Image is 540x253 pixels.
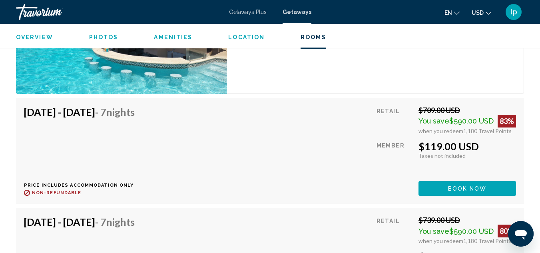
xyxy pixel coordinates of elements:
[444,7,460,18] button: Change language
[418,181,516,196] button: Book now
[418,216,516,225] div: $739.00 USD
[24,106,135,118] h4: [DATE] - [DATE]
[449,117,494,125] span: $590.00 USD
[229,9,267,15] a: Getaways Plus
[377,140,412,175] div: Member
[89,34,118,40] span: Photos
[95,106,135,118] span: - 7
[418,127,463,134] span: when you redeem
[418,237,463,244] span: when you redeem
[472,7,491,18] button: Change currency
[448,185,487,192] span: Book now
[418,152,466,159] span: Taxes not included
[508,221,534,247] iframe: Botón para iniciar la ventana de mensajería
[228,34,265,40] span: Location
[32,190,81,195] span: Non-refundable
[377,216,412,244] div: Retail
[301,34,326,41] button: Rooms
[228,34,265,41] button: Location
[154,34,192,40] span: Amenities
[498,115,516,127] div: 83%
[510,8,517,16] span: lp
[16,4,221,20] a: Travorium
[418,106,516,115] div: $709.00 USD
[418,227,449,235] span: You save
[89,34,118,41] button: Photos
[106,106,135,118] span: Nights
[95,216,135,228] span: - 7
[498,225,516,237] div: 80%
[503,4,524,20] button: User Menu
[449,227,494,235] span: $590.00 USD
[24,183,141,188] p: Price includes accommodation only
[377,106,412,134] div: Retail
[283,9,311,15] a: Getaways
[16,34,53,41] button: Overview
[418,140,516,152] div: $119.00 USD
[154,34,192,41] button: Amenities
[24,216,135,228] h4: [DATE] - [DATE]
[463,237,512,244] span: 1,180 Travel Points
[444,10,452,16] span: en
[418,117,449,125] span: You save
[472,10,484,16] span: USD
[301,34,326,40] span: Rooms
[463,127,512,134] span: 1,180 Travel Points
[106,216,135,228] span: Nights
[16,34,53,40] span: Overview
